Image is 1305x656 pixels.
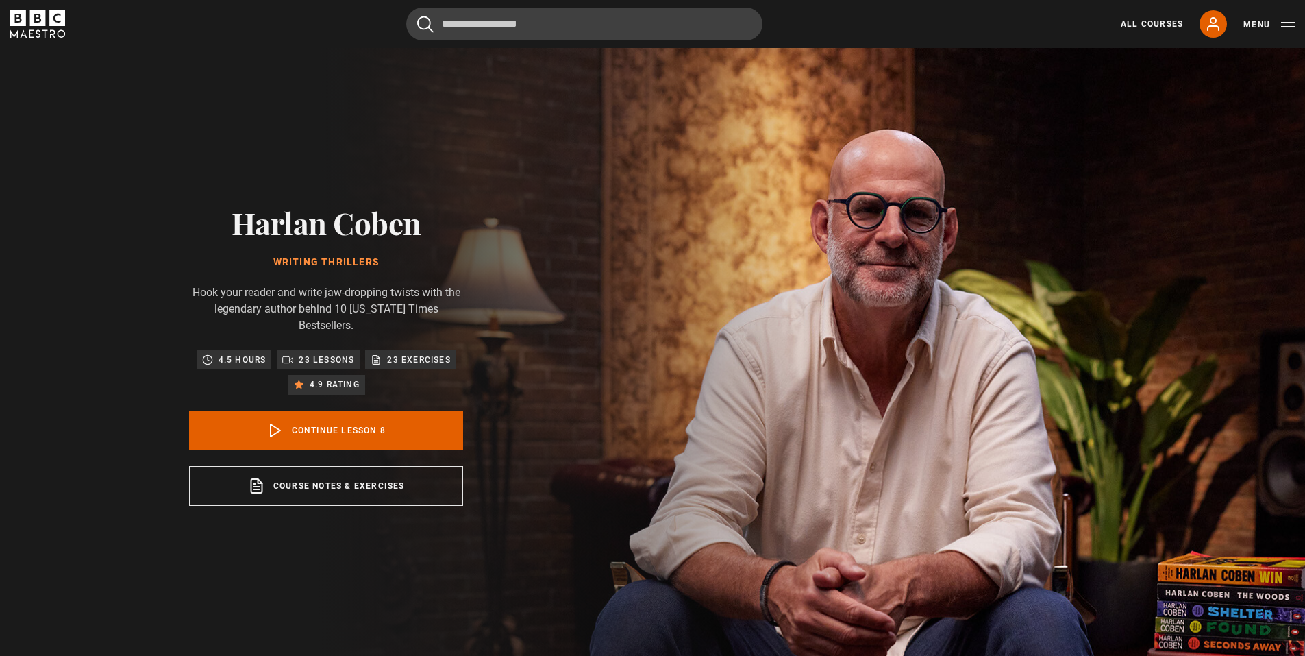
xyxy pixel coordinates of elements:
h2: Harlan Coben [189,205,463,240]
button: Toggle navigation [1243,18,1295,32]
a: All Courses [1121,18,1183,30]
p: Hook your reader and write jaw-dropping twists with the legendary author behind 10 [US_STATE] Tim... [189,284,463,334]
a: Continue lesson 8 [189,411,463,450]
input: Search [406,8,762,40]
a: Course notes & exercises [189,466,463,506]
p: 4.5 hours [219,353,266,367]
svg: BBC Maestro [10,10,65,38]
button: Submit the search query [417,16,434,33]
p: 4.9 rating [310,378,360,391]
p: 23 lessons [299,353,354,367]
p: 23 exercises [387,353,450,367]
h1: Writing Thrillers [189,257,463,268]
